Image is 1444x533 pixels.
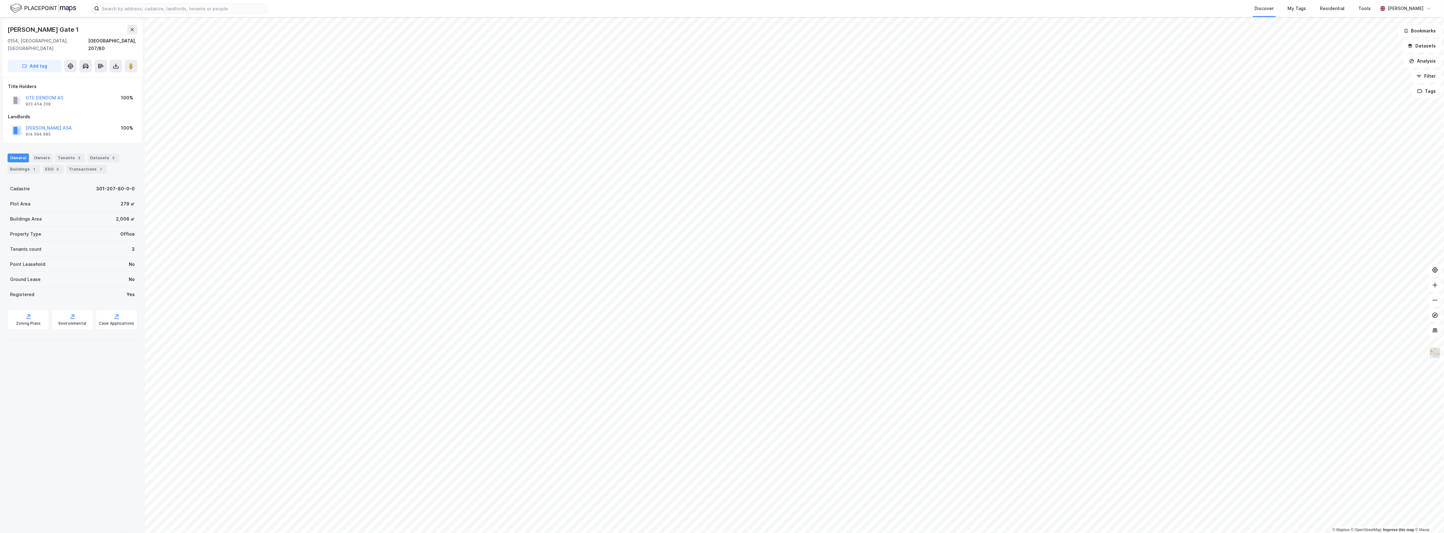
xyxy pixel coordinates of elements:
div: No [129,276,135,283]
div: Case Applications [99,321,134,326]
div: [PERSON_NAME] [1388,5,1424,12]
div: 301-207-80-0-0 [96,185,135,193]
div: 914 594 685 [26,132,51,137]
div: Owners [31,154,53,162]
button: Bookmarks [1398,25,1441,37]
div: 0154, [GEOGRAPHIC_DATA], [GEOGRAPHIC_DATA] [8,37,88,52]
div: Zoning Plans [16,321,41,326]
div: 1 [31,166,37,172]
button: Analysis [1404,55,1441,67]
img: logo.f888ab2527a4732fd821a326f86c7f29.svg [10,3,76,14]
div: Buildings [8,165,40,174]
div: 100% [121,124,133,132]
div: Tenants count [10,245,42,253]
div: Registered [10,291,34,298]
div: Cadastre [10,185,30,193]
div: Yes [127,291,135,298]
div: Property Type [10,230,41,238]
div: 2,006 ㎡ [116,215,135,223]
div: [GEOGRAPHIC_DATA], 207/80 [88,37,137,52]
div: 5 [111,155,117,161]
div: My Tags [1288,5,1306,12]
div: 3 [76,155,82,161]
a: Mapbox [1333,528,1350,532]
div: Residential [1320,5,1345,12]
div: Tools [1359,5,1371,12]
div: 3 [132,245,135,253]
div: 923 454 209 [26,102,51,107]
div: 279 ㎡ [121,200,135,208]
div: General [8,154,29,162]
input: Search by address, cadastre, landlords, tenants or people [99,4,267,13]
div: Landlords [8,113,137,121]
div: Plot Area [10,200,30,208]
button: Add tag [8,60,62,72]
button: Datasets [1402,40,1441,52]
iframe: Chat Widget [1413,503,1444,533]
div: Ground Lease [10,276,41,283]
div: Tenants [55,154,85,162]
div: 5 [55,166,61,172]
a: OpenStreetMap [1351,528,1382,532]
div: Kontrollprogram for chat [1413,503,1444,533]
div: Datasets [88,154,119,162]
div: Title Holders [8,83,137,90]
div: Discover [1255,5,1274,12]
button: Tags [1412,85,1441,98]
div: Environmental [59,321,87,326]
a: Improve this map [1383,528,1414,532]
img: Z [1429,347,1441,359]
div: ESG [43,165,64,174]
div: Office [120,230,135,238]
div: 100% [121,94,133,102]
div: Buildings Area [10,215,42,223]
div: No [129,261,135,268]
button: Filter [1411,70,1441,82]
div: [PERSON_NAME] Gate 1 [8,25,80,35]
div: Transactions [66,165,107,174]
div: 7 [98,166,104,172]
div: Point Leasehold [10,261,45,268]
